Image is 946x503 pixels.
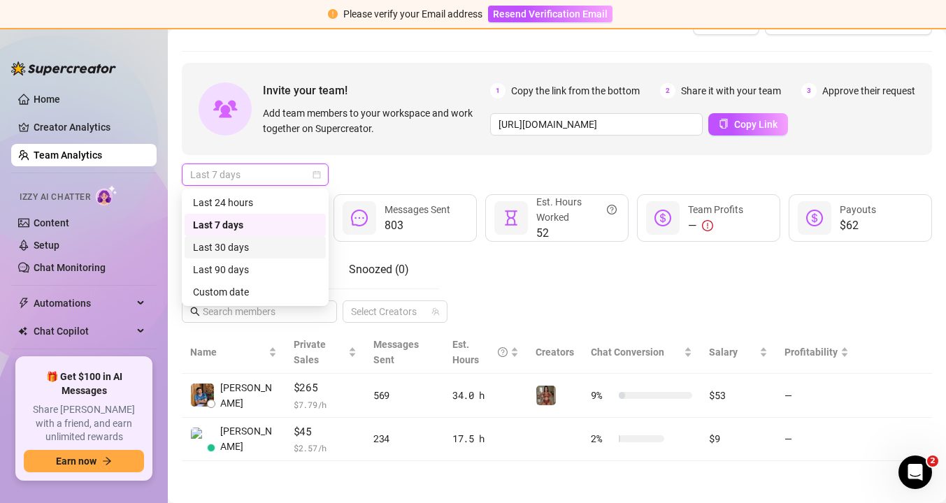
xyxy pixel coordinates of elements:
[709,388,767,403] div: $53
[452,388,519,403] div: 34.0 h
[185,281,326,303] div: Custom date
[503,210,519,226] span: hourglass
[688,204,743,215] span: Team Profits
[822,83,915,99] span: Approve their request
[806,210,823,226] span: dollar-circle
[18,298,29,309] span: thunderbolt
[591,347,664,358] span: Chat Conversion
[220,380,277,411] span: [PERSON_NAME]
[536,194,617,225] div: Est. Hours Worked
[452,431,519,446] div: 17.5 h
[927,455,938,467] span: 2
[784,347,838,358] span: Profitability
[24,370,144,398] span: 🎁 Get $100 in AI Messages
[660,83,675,99] span: 2
[702,220,713,231] span: exclamation-circle
[56,455,96,467] span: Earn now
[191,384,214,407] img: Chester Tagayun…
[96,185,117,205] img: AI Chatter
[190,164,320,185] span: Last 7 days
[719,119,729,129] span: copy
[591,388,613,403] span: 9 %
[263,105,485,136] span: Add team members to your workspace and work together on Supercreator.
[431,307,440,316] span: team
[185,258,326,281] div: Last 90 days
[373,339,419,365] span: Messages Sent
[193,262,317,277] div: Last 90 days
[527,331,582,374] th: Creators
[801,83,817,99] span: 3
[294,398,357,411] span: $ 7.79 /h
[34,262,106,273] a: Chat Monitoring
[385,217,450,234] span: 803
[182,331,285,374] th: Name
[193,195,317,210] div: Last 24 hours
[20,191,90,204] span: Izzy AI Chatter
[493,8,608,20] span: Resend Verification Email
[190,344,266,360] span: Name
[776,418,857,462] td: —
[488,6,612,22] button: Resend Verification Email
[343,6,482,22] div: Please verify your Email address
[191,428,214,451] img: Alva K
[709,347,738,358] span: Salary
[709,431,767,446] div: $9
[498,337,508,367] span: question-circle
[263,82,490,99] span: Invite your team!
[185,191,326,214] div: Last 24 hours
[294,441,357,455] span: $ 2.57 /h
[34,217,69,228] a: Content
[654,210,671,226] span: dollar-circle
[681,83,781,99] span: Share it with your team
[193,284,317,300] div: Custom date
[607,194,617,225] span: question-circle
[490,83,506,99] span: 1
[294,339,326,365] span: Private Sales
[373,431,436,446] div: 234
[385,204,450,215] span: Messages Sent
[220,423,277,454] span: [PERSON_NAME]
[193,240,317,255] div: Last 30 days
[452,337,508,367] div: Est. Hours
[349,263,409,276] span: Snoozed ( 0 )
[34,320,133,342] span: Chat Copilot
[294,423,357,440] span: $45
[536,225,617,242] span: 52
[203,304,317,319] input: Search members
[185,236,326,258] div: Last 30 days
[313,170,321,179] span: calendar
[34,150,102,161] a: Team Analytics
[511,83,640,99] span: Copy the link from the bottom
[688,217,743,234] div: —
[898,455,932,489] iframe: Intercom live chat
[185,214,326,236] div: Last 7 days
[591,431,613,446] span: 2 %
[34,292,133,314] span: Automations
[536,386,556,405] img: Greek
[34,116,145,138] a: Creator Analytics
[373,388,436,403] div: 569
[708,113,788,136] button: Copy Link
[24,403,144,444] span: Share [PERSON_NAME] with a friend, and earn unlimited rewards
[840,217,876,234] span: $62
[34,94,60,105] a: Home
[24,450,144,472] button: Earn nowarrow-right
[328,9,338,19] span: exclamation-circle
[351,210,368,226] span: message
[11,61,116,75] img: logo-BBDzfeDw.svg
[776,374,857,418] td: —
[294,379,357,396] span: $265
[102,456,112,466] span: arrow-right
[734,119,777,130] span: Copy Link
[34,240,59,251] a: Setup
[190,307,200,316] span: search
[18,326,27,336] img: Chat Copilot
[840,204,876,215] span: Payouts
[193,217,317,233] div: Last 7 days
